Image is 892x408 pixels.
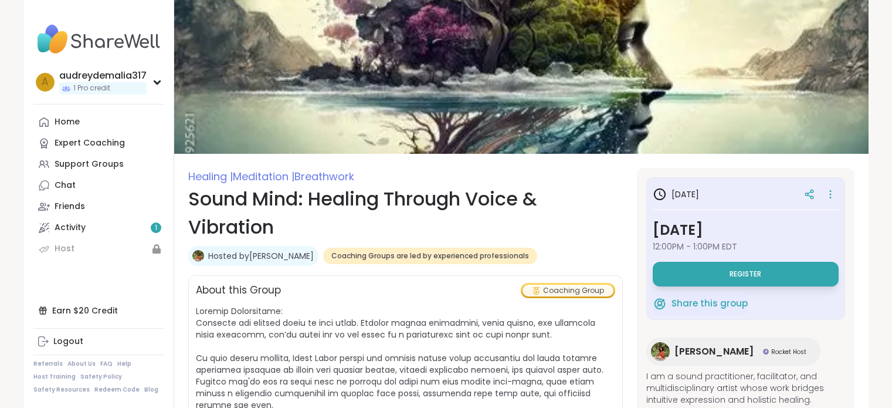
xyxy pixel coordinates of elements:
span: Healing | [188,169,233,184]
div: Expert Coaching [55,137,125,149]
a: Safety Policy [80,373,122,381]
a: About Us [67,360,96,368]
img: Joana_Ayala [192,250,204,262]
a: Help [117,360,131,368]
a: Host Training [33,373,76,381]
img: ShareWell Logomark [653,296,667,311]
button: Share this group [653,291,748,316]
img: Joana_Ayala [651,342,670,361]
a: Blog [144,386,158,394]
span: 12:00PM - 1:00PM EDT [653,241,839,252]
span: Coaching Groups are led by experienced professionals [331,251,529,261]
span: a [42,75,48,90]
a: Activity1 [33,217,164,238]
h3: [DATE] [653,220,839,241]
span: [PERSON_NAME] [674,345,754,359]
img: Rocket Host [763,349,769,355]
div: Coaching Group [523,285,613,296]
div: Support Groups [55,159,124,170]
a: Friends [33,196,164,217]
div: Host [55,243,74,255]
div: audreydemalia317 [59,69,147,82]
div: Earn $20 Credit [33,300,164,321]
span: 1 Pro credit [73,83,110,93]
button: Register [653,262,839,286]
div: Activity [55,222,86,234]
a: Logout [33,331,164,352]
a: Host [33,238,164,259]
div: Home [55,116,80,128]
img: ShareWell Nav Logo [33,19,164,60]
span: Breathwork [294,169,354,184]
span: Rocket Host [771,348,806,356]
span: Share this group [671,297,748,311]
a: Expert Coaching [33,133,164,154]
h3: [DATE] [653,187,699,201]
span: Register [730,269,761,279]
a: Hosted by[PERSON_NAME] [208,250,314,262]
a: Referrals [33,360,63,368]
a: Joana_Ayala[PERSON_NAME]Rocket HostRocket Host [646,338,820,366]
div: Friends [55,201,85,213]
a: Safety Resources [33,386,90,394]
span: 1 [155,223,157,233]
a: FAQ [100,360,113,368]
a: Redeem Code [94,386,140,394]
a: Support Groups [33,154,164,175]
div: Logout [53,336,83,348]
div: Chat [55,180,76,191]
h1: Sound Mind: Healing Through Voice & Vibration [188,185,623,241]
a: Home [33,112,164,133]
h2: About this Group [196,283,281,298]
a: Chat [33,175,164,196]
span: Meditation | [233,169,294,184]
